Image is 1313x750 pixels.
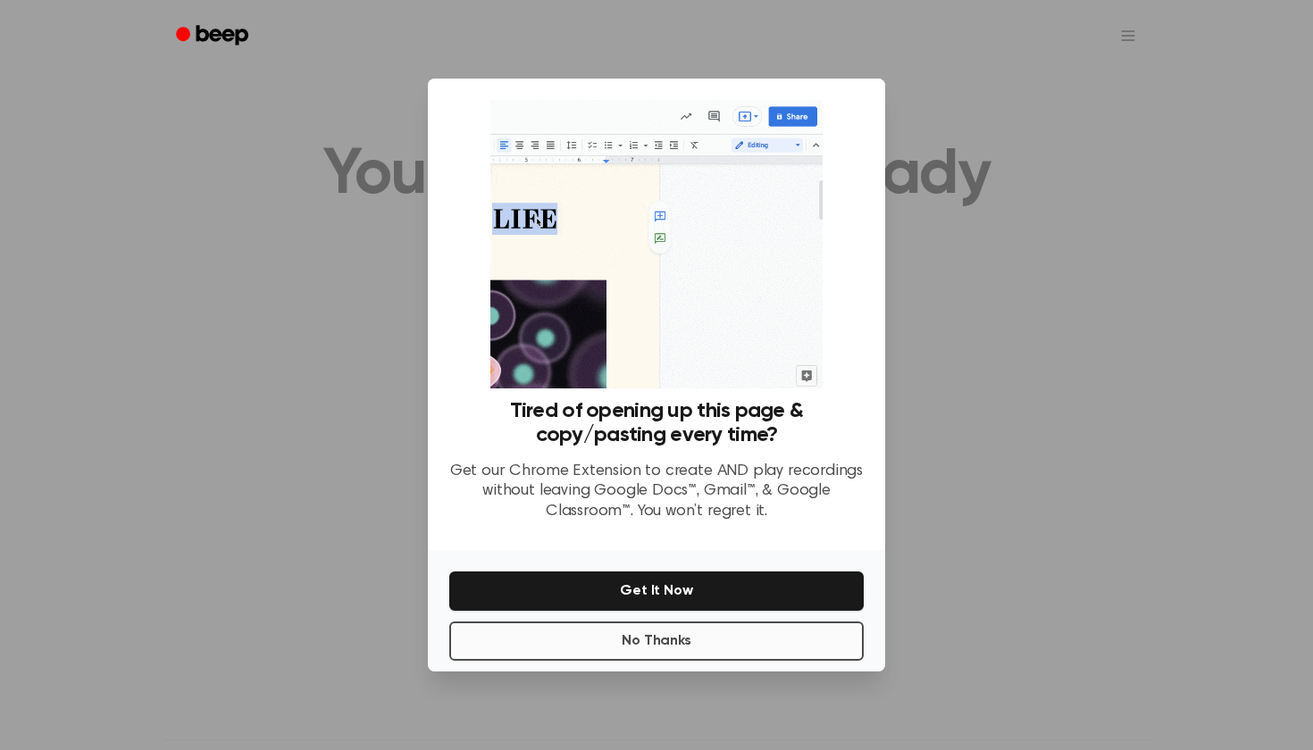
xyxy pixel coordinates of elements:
[490,100,822,388] img: Beep extension in action
[449,399,864,447] h3: Tired of opening up this page & copy/pasting every time?
[1107,14,1150,57] button: Open menu
[449,621,864,661] button: No Thanks
[449,462,864,522] p: Get our Chrome Extension to create AND play recordings without leaving Google Docs™, Gmail™, & Go...
[449,571,864,611] button: Get It Now
[163,19,264,54] a: Beep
